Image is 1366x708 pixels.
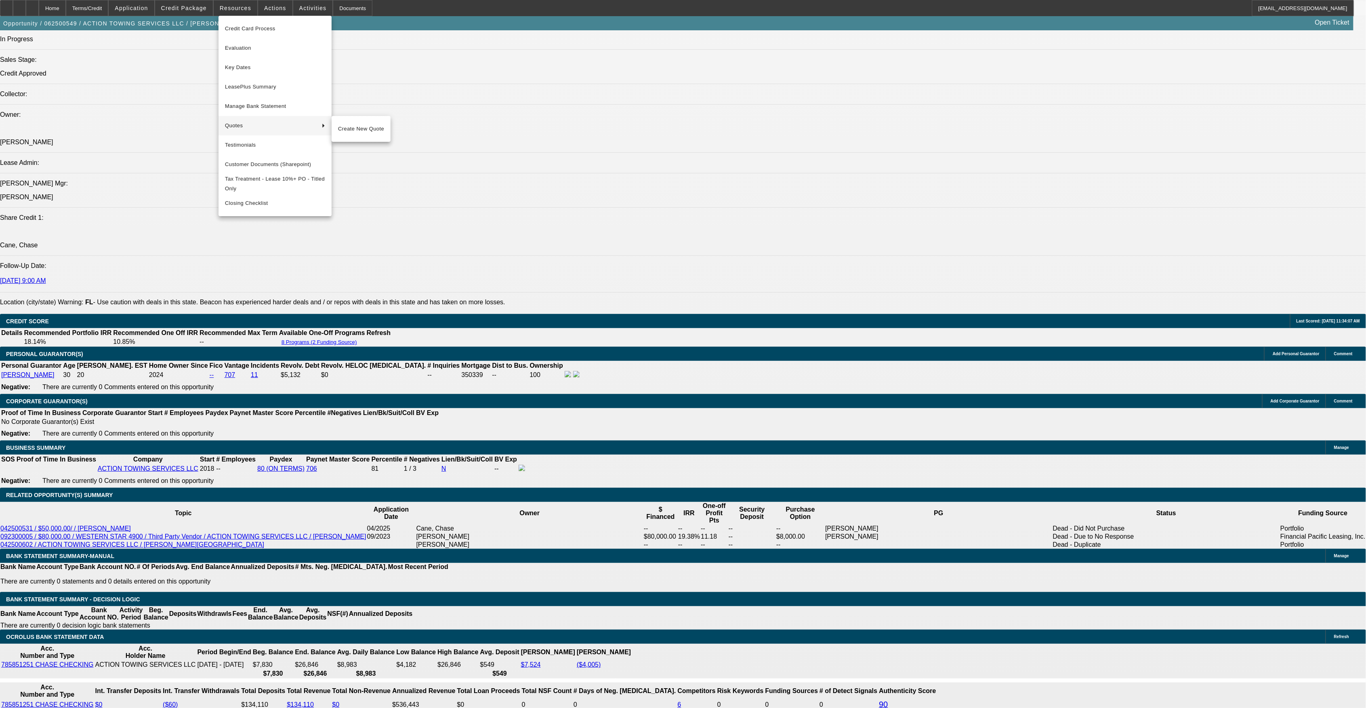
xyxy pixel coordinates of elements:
[225,101,325,111] span: Manage Bank Statement
[225,121,315,131] span: Quotes
[338,124,384,134] span: Create New Quote
[225,140,325,150] span: Testimonials
[225,63,325,72] span: Key Dates
[225,160,325,169] span: Customer Documents (Sharepoint)
[225,24,325,34] span: Credit Card Process
[225,43,325,53] span: Evaluation
[225,82,325,92] span: LeasePlus Summary
[225,174,325,194] span: Tax Treatment - Lease 10%+ PO - Titled Only
[225,200,268,206] span: Closing Checklist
